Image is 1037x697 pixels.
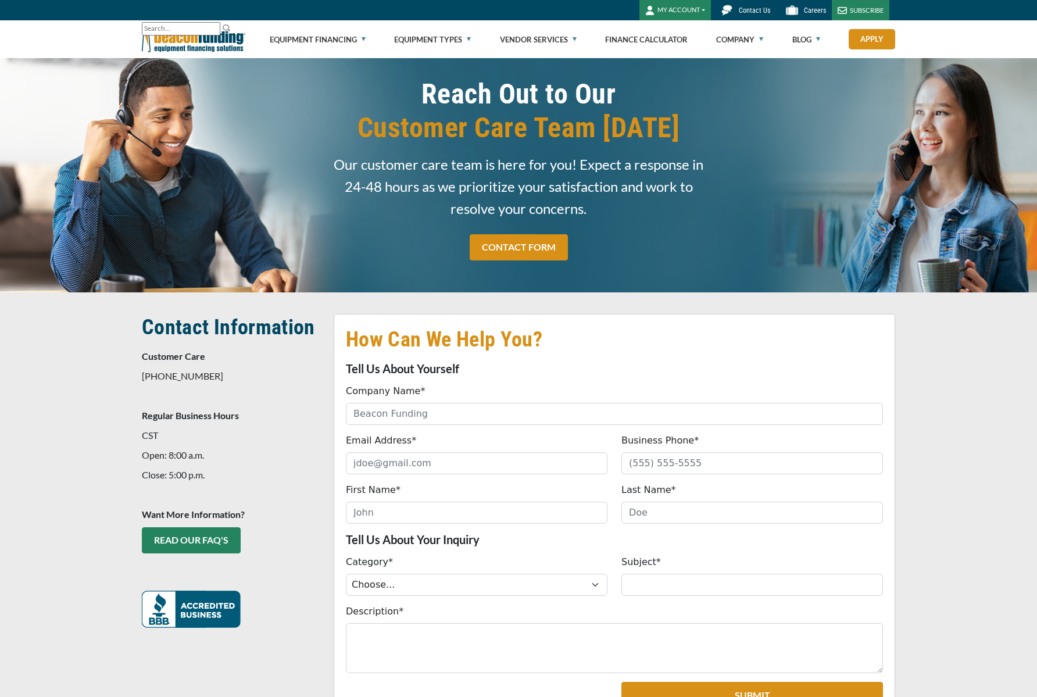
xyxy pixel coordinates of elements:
[346,483,401,497] label: First Name*
[142,351,205,362] strong: Customer Care
[621,502,883,524] input: Doe
[716,21,763,58] a: Company
[621,452,883,474] input: (555) 555-5555
[346,384,425,398] label: Company Name*
[605,21,688,58] a: Finance Calculator
[346,434,416,448] label: Email Address*
[792,21,820,58] a: Blog
[346,605,403,619] label: Description*
[346,532,883,546] p: Tell Us About Your Inquiry
[334,77,703,145] h1: Reach Out to Our
[222,23,231,33] img: Search
[470,234,568,260] a: CONTACT FORM
[208,24,217,34] a: Clear search text
[621,483,676,497] label: Last Name*
[142,509,245,520] strong: Want More Information?
[334,111,703,145] span: Customer Care Team [DATE]
[334,153,703,220] span: Our customer care team is here for you! Expect a response in 24-48 hours as we prioritize your sa...
[346,555,393,569] label: Category*
[500,21,577,58] a: Vendor Services
[621,434,699,448] label: Business Phone*
[346,326,883,353] h2: How Can We Help You?
[142,314,320,341] h2: Contact Information
[142,369,320,383] p: [PHONE_NUMBER]
[739,6,770,15] span: Contact Us
[142,428,320,442] p: CST
[142,448,320,462] p: Open: 8:00 a.m.
[346,403,883,425] input: Beacon Funding
[346,362,883,376] p: Tell Us About Yourself
[804,6,826,15] span: Careers
[346,502,607,524] input: John
[346,452,607,474] input: jdoe@gmail.com
[849,29,895,49] a: Apply
[270,21,366,58] a: Equipment Financing
[142,410,239,421] strong: Regular Business Hours
[142,468,320,482] p: Close: 5:00 p.m.
[394,21,471,58] a: Equipment Types
[142,527,241,553] a: READ OUR FAQ's
[142,20,245,58] img: Beacon Funding Corporation logo
[142,22,220,35] input: Search
[621,555,661,569] label: Subject*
